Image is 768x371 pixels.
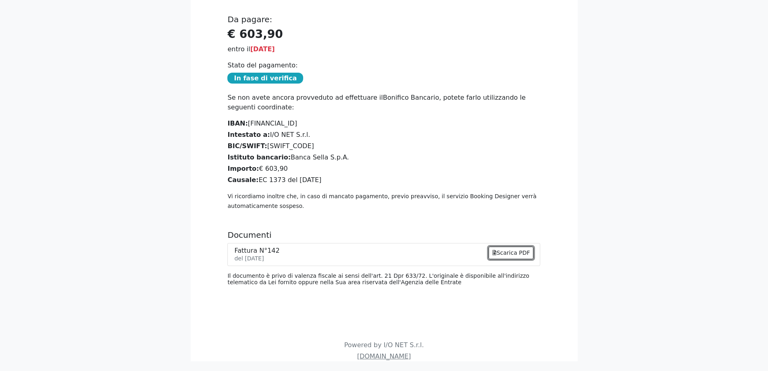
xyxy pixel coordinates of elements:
[227,131,270,138] b: Intestato a:
[227,272,529,285] small: Il documento è privo di valenza fiscale ai sensi dell'art. 21 Dpr 633/72. L'originale è disponibi...
[227,130,540,140] div: I/O NET S.r.l.
[227,119,248,127] b: IBAN:
[250,45,275,53] span: [DATE]
[227,142,267,150] b: BIC/SWIFT:
[227,175,540,185] div: EC 1373 del [DATE]
[227,153,540,162] div: Banca Sella S.p.A.
[227,27,283,41] strong: € 603,90
[234,255,264,262] small: del [DATE]
[227,230,540,240] h5: Documenti
[227,61,540,70] div: Stato del pagamento:
[489,247,534,259] a: Scarica PDF
[227,176,258,184] b: Causale:
[227,141,540,151] div: [SWIFT_CODE]
[227,165,259,172] b: Importo:
[234,247,279,254] div: Fattura N°142
[227,44,540,54] div: entro il
[196,340,573,350] p: Powered by I/O NET S.r.l.
[383,94,439,101] b: Bonifico Bancario
[357,352,411,360] a: [DOMAIN_NAME]
[227,119,540,128] div: [FINANCIAL_ID]
[227,193,536,209] small: Vi ricordiamo inoltre che, in caso di mancato pagamento, previo preavviso, il servizio Booking De...
[227,153,291,161] b: Istituto bancario:
[227,15,540,24] h5: Da pagare:
[227,164,540,174] div: € 603,90
[227,73,303,84] strong: In fase di verifica
[227,94,525,111] span: Se non avete ancora provveduto ad effettuare il , potete farlo utilizzando le seguenti coordinate:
